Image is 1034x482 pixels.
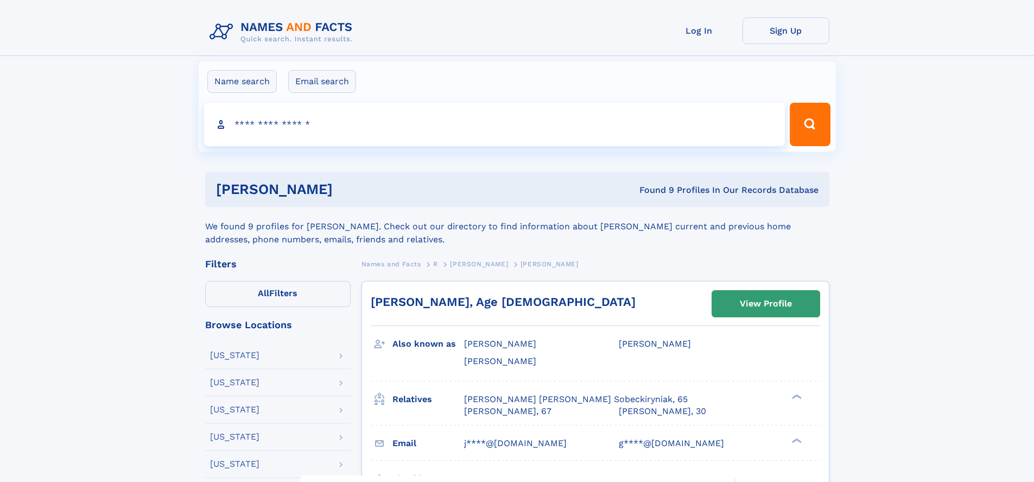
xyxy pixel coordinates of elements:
[464,405,551,417] a: [PERSON_NAME], 67
[205,320,351,330] div: Browse Locations
[205,207,829,246] div: We found 9 profiles for [PERSON_NAME]. Check out our directory to find information about [PERSON_...
[521,260,579,268] span: [PERSON_NAME]
[433,260,438,268] span: R
[743,17,829,44] a: Sign Up
[210,460,259,468] div: [US_STATE]
[450,260,508,268] span: [PERSON_NAME]
[207,70,277,93] label: Name search
[392,335,464,353] h3: Also known as
[258,288,269,298] span: All
[433,257,438,271] a: R
[450,257,508,271] a: [PERSON_NAME]
[789,437,802,444] div: ❯
[464,393,688,405] a: [PERSON_NAME] [PERSON_NAME] Sobeckiryniak, 65
[789,393,802,400] div: ❯
[656,17,743,44] a: Log In
[210,433,259,441] div: [US_STATE]
[210,378,259,387] div: [US_STATE]
[205,259,351,269] div: Filters
[619,405,706,417] a: [PERSON_NAME], 30
[210,405,259,414] div: [US_STATE]
[205,281,351,307] label: Filters
[790,103,830,146] button: Search Button
[392,390,464,409] h3: Relatives
[361,257,421,271] a: Names and Facts
[392,434,464,453] h3: Email
[216,183,486,196] h1: [PERSON_NAME]
[486,184,819,196] div: Found 9 Profiles In Our Records Database
[371,295,636,309] a: [PERSON_NAME], Age [DEMOGRAPHIC_DATA]
[619,339,691,349] span: [PERSON_NAME]
[210,351,259,360] div: [US_STATE]
[712,291,820,317] a: View Profile
[204,103,785,146] input: search input
[464,356,536,366] span: [PERSON_NAME]
[288,70,356,93] label: Email search
[205,17,361,47] img: Logo Names and Facts
[464,339,536,349] span: [PERSON_NAME]
[740,291,792,316] div: View Profile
